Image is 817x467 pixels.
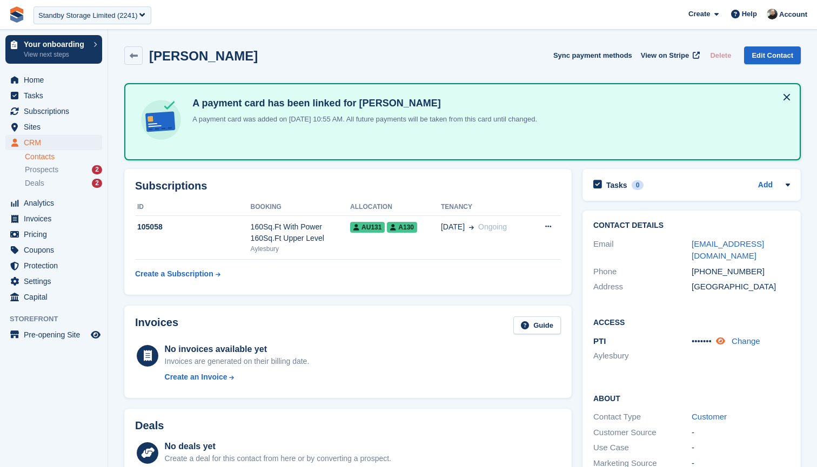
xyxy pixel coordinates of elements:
a: View on Stripe [637,46,702,64]
a: menu [5,242,102,258]
span: Prospects [25,165,58,175]
span: Subscriptions [24,104,89,119]
div: No deals yet [165,440,391,453]
a: Deals 2 [25,178,102,189]
h2: Subscriptions [135,180,561,192]
div: 160Sq.Ft With Power 160Sq.Ft Upper Level [251,221,350,244]
span: Settings [24,274,89,289]
a: menu [5,258,102,273]
h2: Access [593,316,790,327]
p: A payment card was added on [DATE] 10:55 AM. All future payments will be taken from this card unt... [188,114,537,125]
a: Prospects 2 [25,164,102,175]
a: Preview store [89,328,102,341]
a: menu [5,195,102,211]
span: Coupons [24,242,89,258]
span: ••••••• [692,336,712,346]
span: Ongoing [478,222,507,231]
img: stora-icon-8386f47178a22dfd0bd8f6a31ec36ba5ce8667c1dd55bd0f319d3a0aa187defe.svg [9,6,25,23]
span: Create [688,9,710,19]
a: menu [5,211,102,226]
span: Pricing [24,227,89,242]
a: Create a Subscription [135,264,220,284]
div: Customer Source [593,427,692,439]
div: Email [593,238,692,262]
span: View on Stripe [641,50,689,61]
div: [PHONE_NUMBER] [692,266,790,278]
div: 0 [632,180,644,190]
h2: Tasks [606,180,627,190]
a: Your onboarding View next steps [5,35,102,64]
div: 2 [92,179,102,188]
span: PTI [593,336,606,346]
div: Create an Invoice [165,371,227,383]
span: Account [779,9,807,20]
th: Tenancy [441,199,530,216]
img: card-linked-ebf98d0992dc2aeb22e95c0e3c79077019eb2392cfd83c6a337811c24bc77127.svg [138,97,184,143]
a: menu [5,72,102,87]
span: Analytics [24,195,89,211]
span: Storefront [10,314,108,324]
a: menu [5,88,102,103]
a: menu [5,327,102,342]
button: Sync payment methods [553,46,632,64]
div: Aylesbury [251,244,350,254]
button: Delete [706,46,735,64]
span: A130 [387,222,417,233]
th: Booking [251,199,350,216]
div: Create a deal for this contact from here or by converting a prospect. [165,453,391,464]
a: Edit Contact [744,46,801,64]
span: [DATE] [441,221,465,233]
div: Phone [593,266,692,278]
div: Invoices are generated on their billing date. [165,356,310,367]
span: AU131 [350,222,385,233]
a: Change [732,336,760,346]
div: Use Case [593,442,692,454]
h2: Invoices [135,316,178,334]
a: menu [5,119,102,134]
div: - [692,427,790,439]
h4: A payment card has been linked for [PERSON_NAME] [188,97,537,110]
li: Aylesbury [593,350,692,362]
div: Contact Type [593,411,692,423]
div: Create a Subscription [135,268,213,280]
a: menu [5,135,102,150]
a: [EMAIL_ADDRESS][DOMAIN_NAME] [692,239,764,261]
span: Pre-opening Site [24,327,89,342]
span: CRM [24,135,89,150]
a: menu [5,289,102,304]
th: Allocation [350,199,441,216]
span: Invoices [24,211,89,226]
div: 105058 [135,221,251,233]
th: ID [135,199,251,216]
h2: Deals [135,419,164,432]
a: menu [5,274,102,289]
a: Create an Invoice [165,371,310,383]
img: Tom Huddleston [767,9,778,19]
div: Address [593,281,692,293]
span: Help [742,9,757,19]
div: No invoices available yet [165,343,310,356]
a: Contacts [25,152,102,162]
p: Your onboarding [24,40,88,48]
a: Guide [513,316,561,334]
span: Protection [24,258,89,273]
p: View next steps [24,50,88,59]
span: Deals [25,178,44,188]
div: [GEOGRAPHIC_DATA] [692,281,790,293]
h2: About [593,392,790,403]
a: menu [5,227,102,242]
span: Tasks [24,88,89,103]
h2: Contact Details [593,221,790,230]
h2: [PERSON_NAME] [149,49,258,63]
span: Home [24,72,89,87]
div: Standby Storage Limited (2241) [38,10,138,21]
a: Customer [692,412,727,421]
div: - [692,442,790,454]
a: Add [758,179,773,192]
span: Capital [24,289,89,304]
div: 2 [92,165,102,174]
span: Sites [24,119,89,134]
a: menu [5,104,102,119]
